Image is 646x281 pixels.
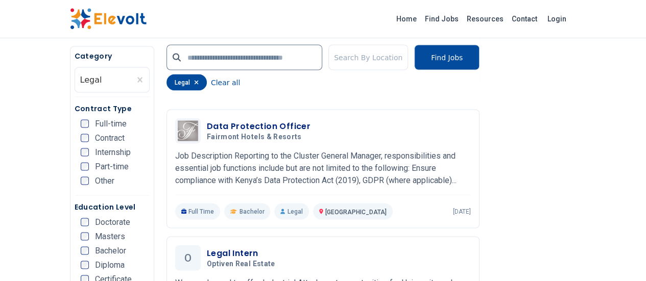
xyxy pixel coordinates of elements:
a: Fairmont Hotels & ResortsData Protection OfficerFairmont Hotels & ResortsJob Description Reportin... [175,118,471,219]
a: Home [392,11,421,27]
h5: Education Level [75,201,150,212]
span: Doctorate [95,218,130,226]
a: Resources [463,11,508,27]
p: [DATE] [453,207,471,215]
h3: Legal Intern [207,247,279,259]
span: Contract [95,134,125,142]
h5: Contract Type [75,103,150,113]
h5: Category [75,50,150,61]
button: Clear all [211,74,240,90]
span: Masters [95,232,125,240]
input: Full-time [81,119,89,127]
input: Doctorate [81,218,89,226]
p: O [184,245,192,270]
input: Other [81,176,89,185]
a: Contact [508,11,541,27]
a: Login [541,9,572,29]
input: Masters [81,232,89,240]
button: Find Jobs [414,44,480,70]
p: Legal [274,203,308,219]
iframe: Chat Widget [595,232,646,281]
div: legal [166,74,207,90]
span: Full-time [95,119,127,127]
input: Internship [81,148,89,156]
span: Part-time [95,162,129,170]
input: Part-time [81,162,89,170]
span: Other [95,176,114,185]
span: Optiven Real Estate [207,259,275,268]
span: [GEOGRAPHIC_DATA] [325,208,387,215]
span: Internship [95,148,131,156]
input: Diploma [81,261,89,269]
span: Bachelor [95,246,126,254]
span: Fairmont Hotels & Resorts [207,132,302,141]
span: Bachelor [239,207,264,215]
p: Full Time [175,203,221,219]
h3: Data Protection Officer [207,120,310,132]
img: Elevolt [70,8,147,30]
a: Find Jobs [421,11,463,27]
span: Diploma [95,261,125,269]
img: Fairmont Hotels & Resorts [178,120,198,141]
input: Bachelor [81,246,89,254]
input: Contract [81,134,89,142]
p: Job Description Reporting to the Cluster General Manager, responsibilities and essential job func... [175,149,471,186]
